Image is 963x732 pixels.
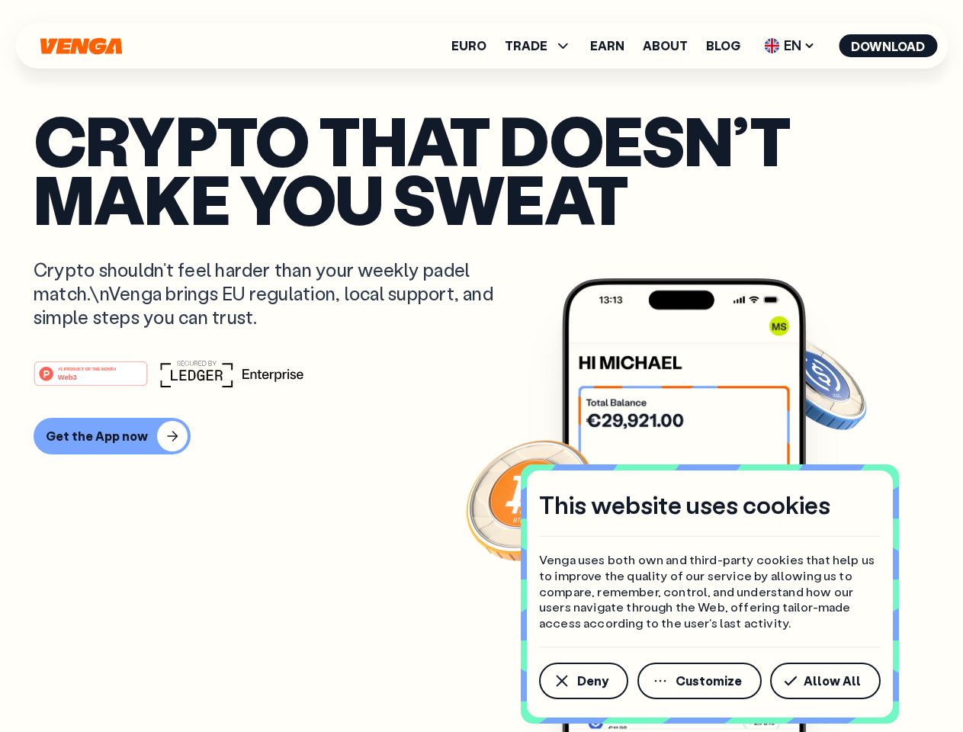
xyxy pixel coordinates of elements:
img: flag-uk [764,38,779,53]
tspan: Web3 [58,372,77,380]
button: Deny [539,663,628,699]
span: TRADE [505,40,547,52]
img: Bitcoin [463,431,600,568]
button: Allow All [770,663,881,699]
div: Get the App now [46,429,148,444]
button: Get the App now [34,418,191,454]
span: TRADE [505,37,572,55]
a: Euro [451,40,486,52]
span: EN [759,34,820,58]
h4: This website uses cookies [539,489,830,521]
span: Allow All [804,675,861,687]
button: Customize [637,663,762,699]
img: USDC coin [760,328,870,438]
button: Download [839,34,937,57]
a: #1 PRODUCT OF THE MONTHWeb3 [34,370,148,390]
p: Crypto shouldn’t feel harder than your weekly padel match.\nVenga brings EU regulation, local sup... [34,258,515,329]
a: Get the App now [34,418,929,454]
span: Deny [577,675,608,687]
p: Crypto that doesn’t make you sweat [34,111,929,227]
a: Blog [706,40,740,52]
tspan: #1 PRODUCT OF THE MONTH [58,366,116,371]
a: Earn [590,40,624,52]
span: Customize [676,675,742,687]
a: About [643,40,688,52]
p: Venga uses both own and third-party cookies that help us to improve the quality of our service by... [539,552,881,631]
svg: Home [38,37,124,55]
